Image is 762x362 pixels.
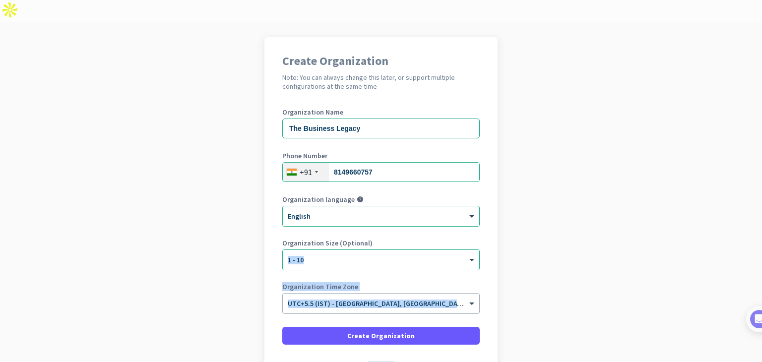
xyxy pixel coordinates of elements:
h1: Create Organization [282,55,480,67]
input: What is the name of your organization? [282,119,480,138]
label: Organization Name [282,109,480,116]
div: +91 [300,167,312,177]
input: 74104 10123 [282,162,480,182]
label: Phone Number [282,152,480,159]
span: Create Organization [347,331,415,341]
button: Create Organization [282,327,480,345]
label: Organization language [282,196,355,203]
h2: Note: You can always change this later, or support multiple configurations at the same time [282,73,480,91]
label: Organization Size (Optional) [282,240,480,246]
i: help [357,196,364,203]
label: Organization Time Zone [282,283,480,290]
